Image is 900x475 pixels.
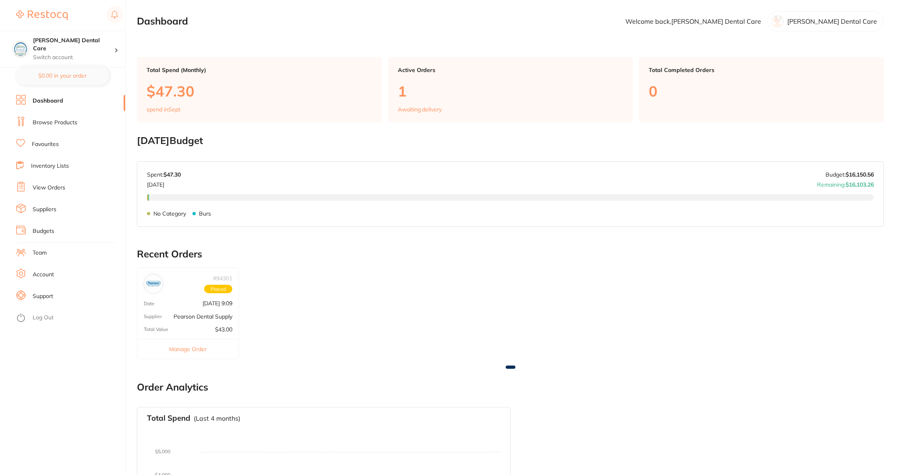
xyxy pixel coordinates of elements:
[846,181,874,188] strong: $16,103.26
[199,210,211,217] p: Burs
[147,67,372,73] p: Total Spend (Monthly)
[33,249,47,257] a: Team
[137,16,188,27] h2: Dashboard
[137,57,382,122] a: Total Spend (Monthly)$47.30spend inSept
[846,171,874,178] strong: $16,150.56
[388,57,633,122] a: Active Orders1Awaiting delivery
[398,83,623,99] p: 1
[147,171,181,178] p: Spent:
[31,162,69,170] a: Inventory Lists
[33,97,63,105] a: Dashboard
[203,300,232,306] p: [DATE] 9:09
[163,171,181,178] strong: $47.30
[33,314,54,322] a: Log Out
[817,178,874,188] p: Remaining:
[147,106,180,113] p: spend in Sept
[787,18,877,25] p: [PERSON_NAME] Dental Care
[144,314,162,319] p: Supplier
[33,53,114,62] p: Switch account
[137,135,884,146] h2: [DATE] Budget
[398,106,442,113] p: Awaiting delivery
[146,276,161,292] img: Pearson Dental Supply
[33,119,77,127] a: Browse Products
[16,66,109,85] button: $0.00 in your order
[144,327,168,332] p: Total Value
[826,171,874,178] p: Budget:
[33,184,65,192] a: View Orders
[12,41,29,57] img: Penrod Dental Care
[137,339,239,359] button: Manage Order
[147,414,190,423] h3: Total Spend
[16,10,68,20] img: Restocq Logo
[194,415,240,422] p: (Last 4 months)
[639,57,884,122] a: Total Completed Orders0
[144,301,155,306] p: Date
[137,382,884,393] h2: Order Analytics
[33,271,54,279] a: Account
[649,83,874,99] p: 0
[137,249,884,260] h2: Recent Orders
[649,67,874,73] p: Total Completed Orders
[16,6,68,25] a: Restocq Logo
[33,206,56,214] a: Suppliers
[215,326,232,333] p: $43.00
[33,227,54,235] a: Budgets
[16,312,123,325] button: Log Out
[153,210,186,217] p: No Category
[147,83,372,99] p: $47.30
[33,292,53,300] a: Support
[398,67,623,73] p: Active Orders
[625,18,761,25] p: Welcome back, [PERSON_NAME] Dental Care
[32,140,59,148] a: Favourites
[204,285,232,294] span: Placed
[33,37,114,52] h4: Penrod Dental Care
[174,313,232,320] p: Pearson Dental Supply
[147,178,181,188] p: [DATE]
[213,275,232,282] p: # 94301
